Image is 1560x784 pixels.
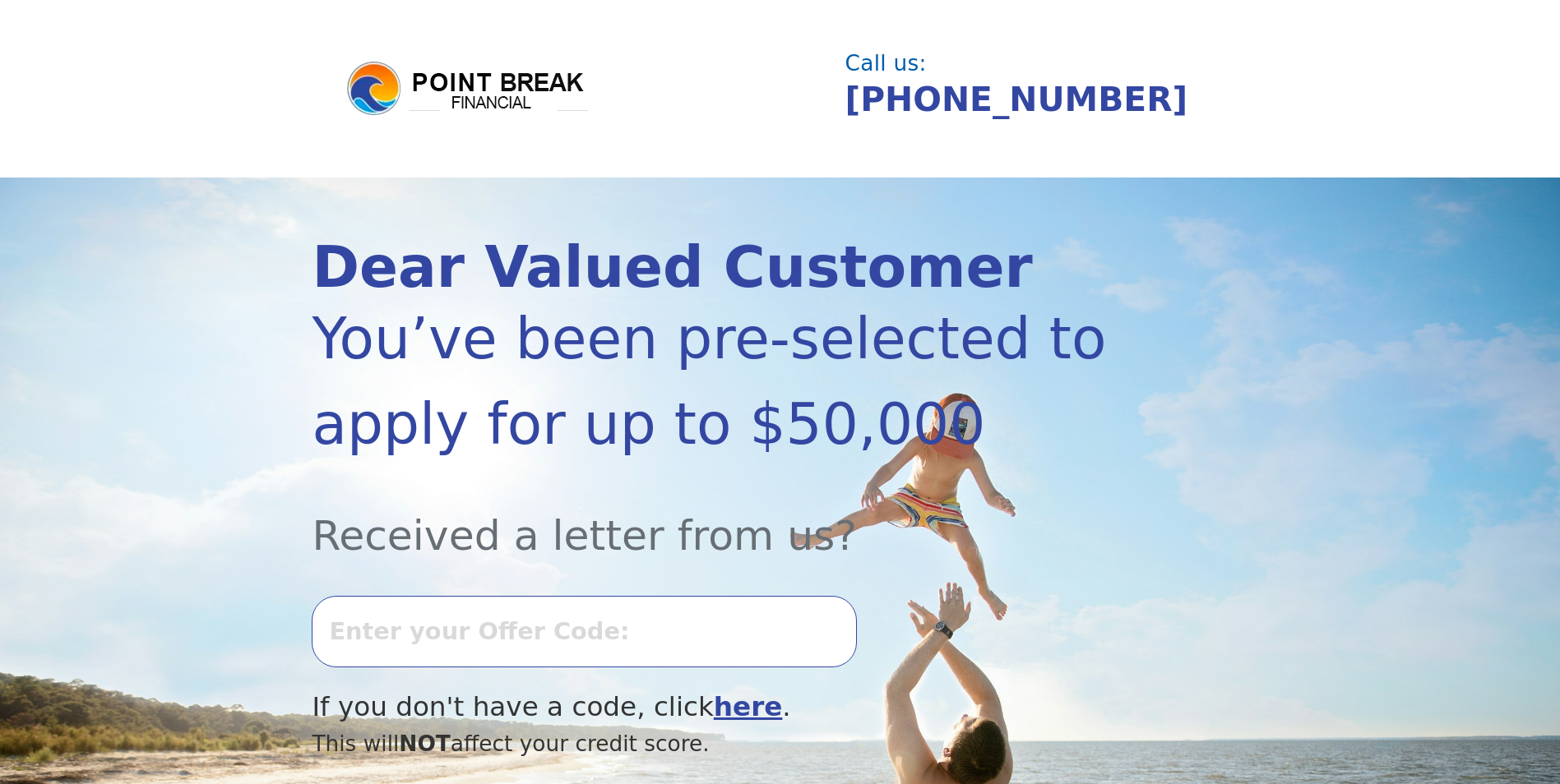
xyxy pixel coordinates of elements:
div: This will affect your credit score. [312,727,1107,760]
div: Call us: [845,53,1235,74]
a: [PHONE_NUMBER] [845,80,1188,119]
input: Enter your Offer Code: [312,596,856,666]
img: logo.png [345,59,591,118]
div: If you don't have a code, click . [312,687,1107,727]
a: here [714,691,783,722]
div: You’ve been pre-selected to apply for up to $50,000 [312,296,1107,467]
div: Received a letter from us? [312,467,1107,566]
div: Dear Valued Customer [312,239,1107,296]
span: NOT [399,731,451,756]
